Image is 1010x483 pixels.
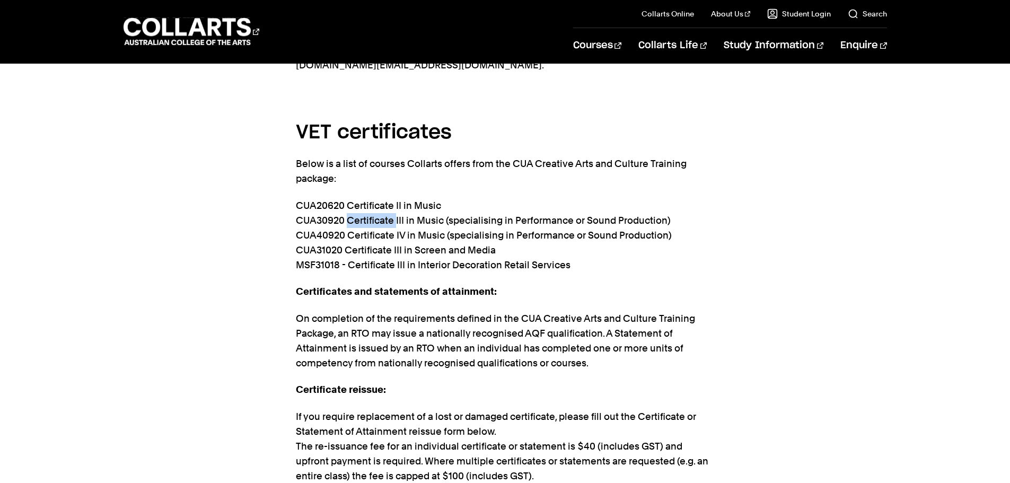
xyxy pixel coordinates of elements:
[124,16,259,47] div: Go to homepage
[767,8,831,19] a: Student Login
[638,28,707,63] a: Collarts Life
[296,311,715,371] p: On completion of the requirements defined in the CUA Creative Arts and Culture Training Package, ...
[573,28,621,63] a: Courses
[296,118,715,147] h4: VET certificates
[296,384,386,395] strong: Certificate reissue:
[296,286,497,297] strong: Certificates and statements of attainment:
[724,28,823,63] a: Study Information
[642,8,694,19] a: Collarts Online
[296,198,715,273] p: CUA20620 Certificate II in Music CUA30920 Certificate III in Music (specialising in Performance o...
[848,8,887,19] a: Search
[711,8,750,19] a: About Us
[840,28,886,63] a: Enquire
[296,156,715,186] p: Below is a list of courses Collarts offers from the CUA Creative Arts and Culture Training package:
